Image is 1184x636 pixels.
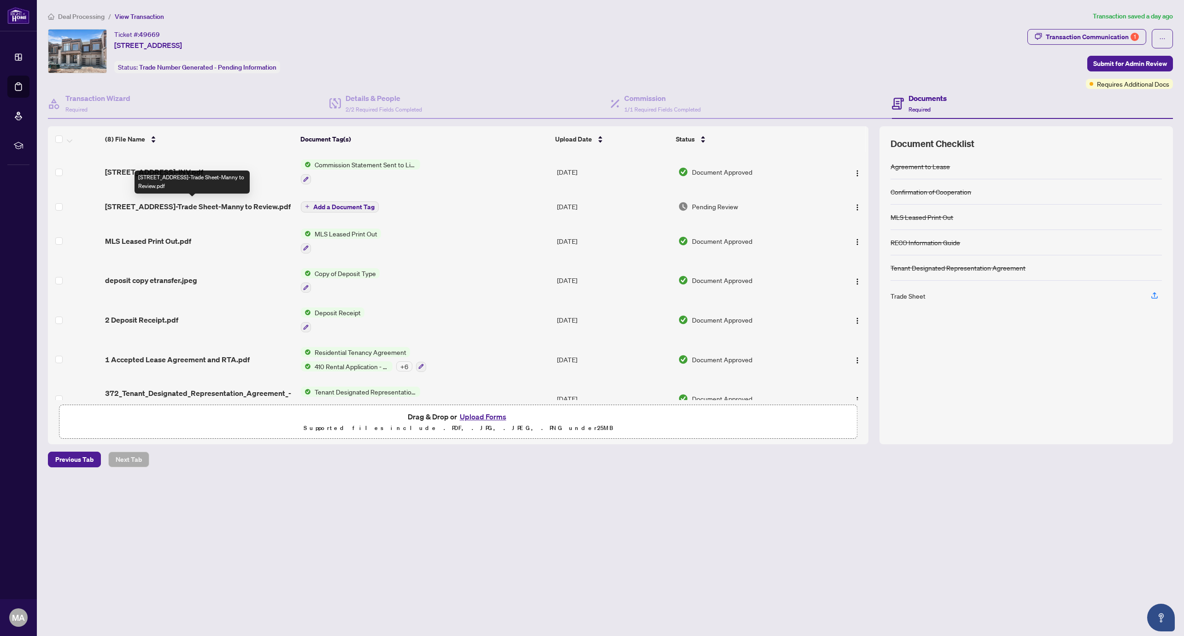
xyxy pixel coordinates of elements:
img: Status Icon [301,307,311,318]
span: Pending Review [692,201,738,212]
span: Document Approved [692,354,752,365]
span: Document Approved [692,394,752,404]
span: 410 Rental Application - Residential [311,361,393,371]
div: Confirmation of Cooperation [891,187,971,197]
div: Tenant Designated Representation Agreement [891,263,1026,273]
button: Open asap [1147,604,1175,631]
img: Document Status [678,236,688,246]
img: Document Status [678,275,688,285]
td: [DATE] [553,300,674,340]
span: home [48,13,54,20]
img: Document Status [678,167,688,177]
button: Logo [850,234,865,248]
img: Status Icon [301,361,311,371]
button: Previous Tab [48,452,101,467]
button: Status IconTenant Designated Representation Agreement [301,387,420,412]
button: Add a Document Tag [301,200,379,212]
img: Status Icon [301,229,311,239]
span: 1 Accepted Lease Agreement and RTA.pdf [105,354,250,365]
button: Status IconCopy of Deposit Type [301,268,380,293]
span: MA [12,611,25,624]
span: MLS Leased Print Out [311,229,381,239]
span: [STREET_ADDRESS] [114,40,182,51]
span: Document Approved [692,167,752,177]
span: Upload Date [555,134,592,144]
span: Deposit Receipt [311,307,364,318]
div: [STREET_ADDRESS]-Trade Sheet-Manny to Review.pdf [135,171,250,194]
button: Logo [850,199,865,214]
span: [STREET_ADDRESS]-INV.pdf [105,166,203,177]
span: Commission Statement Sent to Listing Brokerage [311,159,420,170]
span: plus [305,204,310,209]
img: logo [7,7,29,24]
img: Document Status [678,394,688,404]
span: Requires Additional Docs [1097,79,1169,89]
span: Copy of Deposit Type [311,268,380,278]
td: [DATE] [553,192,674,221]
td: [DATE] [553,340,674,379]
button: Add a Document Tag [301,201,379,212]
h4: Details & People [346,93,422,104]
img: Logo [854,396,861,404]
img: Document Status [678,354,688,365]
img: Logo [854,238,861,246]
button: Transaction Communication1 [1027,29,1146,45]
td: [DATE] [553,261,674,300]
span: Document Approved [692,315,752,325]
div: Status: [114,61,280,73]
span: View Transaction [115,12,164,21]
img: Status Icon [301,347,311,357]
button: Status IconResidential Tenancy AgreementStatus Icon410 Rental Application - Residential+6 [301,347,426,372]
span: Deal Processing [58,12,105,21]
div: + 6 [396,361,412,371]
td: [DATE] [553,379,674,419]
div: Trade Sheet [891,291,926,301]
span: 1/1 Required Fields Completed [624,106,701,113]
button: Logo [850,391,865,406]
button: Submit for Admin Review [1087,56,1173,71]
th: Document Tag(s) [297,126,551,152]
img: IMG-W12264558_1.jpg [48,29,106,73]
span: ellipsis [1159,35,1166,42]
img: Document Status [678,315,688,325]
span: Previous Tab [55,452,94,467]
img: Logo [854,278,861,285]
h4: Transaction Wizard [65,93,130,104]
h4: Commission [624,93,701,104]
article: Transaction saved a day ago [1093,11,1173,22]
button: Upload Forms [457,411,509,423]
span: Document Approved [692,275,752,285]
span: 49669 [139,30,160,39]
span: (8) File Name [105,134,145,144]
span: MLS Leased Print Out.pdf [105,236,191,247]
img: Logo [854,317,861,324]
th: Upload Date [551,126,672,152]
td: [DATE] [553,152,674,192]
div: Agreement to Lease [891,161,950,171]
h4: Documents [909,93,947,104]
span: Trade Number Generated - Pending Information [139,63,276,71]
span: 2/2 Required Fields Completed [346,106,422,113]
button: Status IconCommission Statement Sent to Listing Brokerage [301,159,420,184]
span: 2 Deposit Receipt.pdf [105,314,178,325]
img: Logo [854,357,861,364]
button: Logo [850,312,865,327]
span: Document Approved [692,236,752,246]
img: Status Icon [301,159,311,170]
span: Drag & Drop orUpload FormsSupported files include .PDF, .JPG, .JPEG, .PNG under25MB [59,405,857,439]
div: MLS Leased Print Out [891,212,953,222]
span: Document Checklist [891,137,974,150]
li: / [108,11,111,22]
div: 1 [1131,33,1139,41]
img: Document Status [678,201,688,212]
th: (8) File Name [101,126,297,152]
th: Status [672,126,823,152]
img: Logo [854,170,861,177]
img: Logo [854,204,861,211]
button: Logo [850,165,865,179]
img: Status Icon [301,268,311,278]
div: Ticket #: [114,29,160,40]
span: Residential Tenancy Agreement [311,347,410,357]
span: deposit copy etransfer.jpeg [105,275,197,286]
span: Submit for Admin Review [1093,56,1167,71]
